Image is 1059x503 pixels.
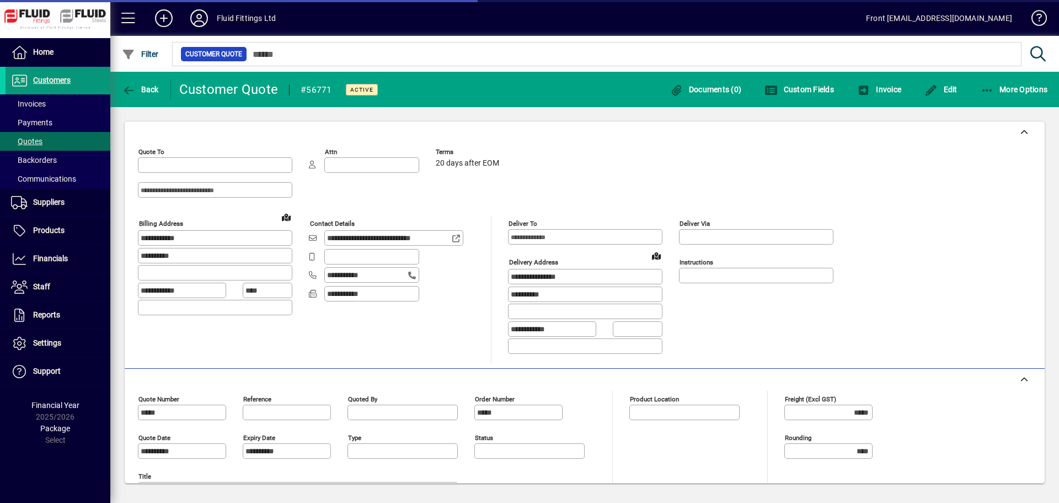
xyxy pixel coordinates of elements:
span: Customers [33,76,71,84]
button: Profile [181,8,217,28]
span: Documents (0) [670,85,741,94]
span: Products [33,226,65,235]
span: Filter [122,50,159,59]
mat-label: Quote date [138,433,170,441]
mat-label: Rounding [785,433,811,441]
mat-label: Order number [475,395,515,403]
span: Quotes [11,137,42,146]
mat-label: Deliver via [680,220,710,227]
a: Communications [6,170,110,188]
mat-label: Expiry date [243,433,275,441]
a: Financials [6,245,110,273]
mat-label: Quote number [138,395,179,403]
span: Reports [33,310,60,319]
mat-label: Quoted by [348,395,377,403]
span: 20 days after EOM [436,159,499,168]
span: Terms [436,149,502,156]
a: Staff [6,273,110,301]
a: Suppliers [6,189,110,216]
mat-label: Deliver To [509,220,537,227]
span: Back [122,85,159,94]
button: Invoice [854,80,904,99]
button: More Options [978,80,1051,99]
mat-label: Quote To [138,148,164,156]
span: Financials [33,254,68,263]
div: Front [EMAIL_ADDRESS][DOMAIN_NAME] [866,9,1012,27]
a: Payments [6,113,110,132]
button: Documents (0) [667,80,744,99]
mat-label: Instructions [680,258,713,266]
span: Settings [33,338,61,347]
span: Edit [924,85,958,94]
mat-label: Product location [630,395,679,403]
mat-label: Attn [325,148,337,156]
span: Support [33,367,61,375]
mat-label: Status [475,433,493,441]
span: Staff [33,282,50,291]
div: Fluid Fittings Ltd [217,9,276,27]
button: Back [119,80,162,99]
a: Backorders [6,151,110,170]
div: #56771 [301,81,332,99]
span: Communications [11,174,76,183]
span: Invoice [857,85,901,94]
a: Settings [6,330,110,357]
a: Invoices [6,94,110,113]
span: More Options [981,85,1048,94]
span: Active [350,86,373,93]
a: Knowledge Base [1023,2,1045,38]
mat-label: Reference [243,395,271,403]
a: Home [6,39,110,66]
a: View on map [648,247,665,264]
span: Home [33,47,54,56]
mat-label: Type [348,433,361,441]
a: Support [6,358,110,385]
div: Customer Quote [179,81,279,98]
span: Customer Quote [185,49,242,60]
button: Filter [119,44,162,64]
span: Financial Year [31,401,79,410]
button: Edit [922,80,960,99]
a: View on map [277,208,295,226]
app-page-header-button: Back [110,80,171,99]
span: Custom Fields [764,85,834,94]
span: Suppliers [33,198,65,207]
span: Backorders [11,156,57,165]
mat-label: Freight (excl GST) [785,395,836,403]
span: Package [40,424,70,433]
button: Add [146,8,181,28]
a: Products [6,217,110,245]
span: Payments [11,118,52,127]
a: Quotes [6,132,110,151]
mat-label: Title [138,472,151,480]
a: Reports [6,301,110,329]
button: Custom Fields [762,80,837,99]
span: Invoices [11,99,46,108]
